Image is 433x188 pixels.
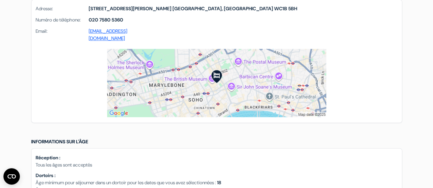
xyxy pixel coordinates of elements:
span: Âge minimum pour séjourner dans un dortoir pour les dates que vous avez sélectionnées : [36,179,216,185]
span: Informations sur l'âge [31,139,88,145]
span: [GEOGRAPHIC_DATA], [173,5,223,12]
img: staticmap [107,49,326,117]
button: Open CMP widget [3,168,20,185]
span: [STREET_ADDRESS][PERSON_NAME] [89,5,171,12]
span: 18 [217,179,221,185]
b: Dortoirs : [36,172,55,178]
strong: 020 7580 5360 [89,16,123,24]
span: Numéro de téléphone: [36,16,89,24]
a: [EMAIL_ADDRESS][DOMAIN_NAME] [89,28,127,41]
span: Adresse: [36,5,89,12]
span: [GEOGRAPHIC_DATA] [224,5,273,12]
p: Tous les âges sont acceptés [36,161,398,168]
b: Réception : [36,154,60,160]
span: WC1B 5BH [274,5,297,12]
span: Email: [36,28,89,42]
